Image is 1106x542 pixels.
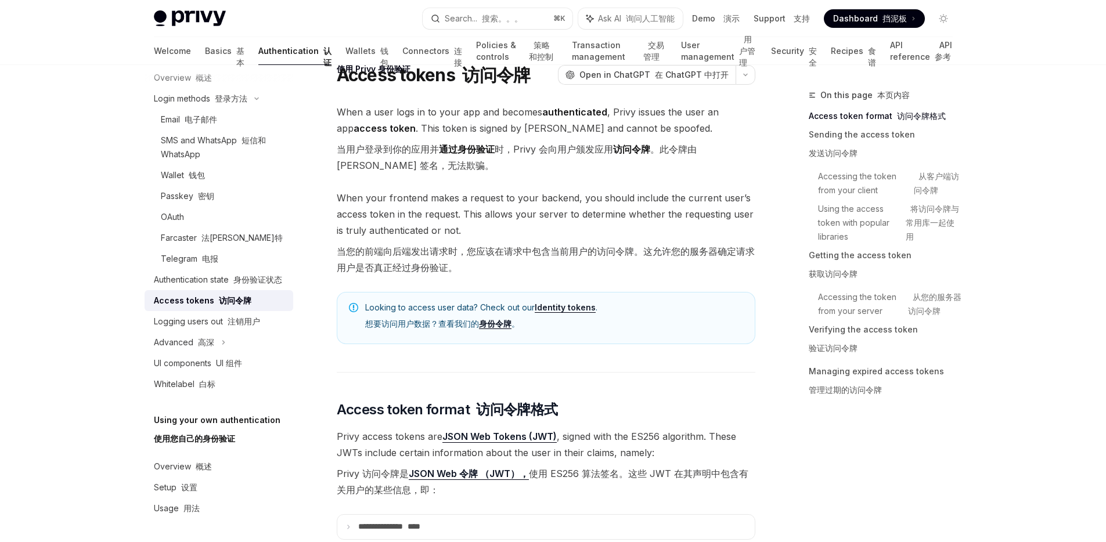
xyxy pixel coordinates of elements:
font: 高深 [198,337,214,347]
div: Passkey [161,189,214,203]
a: JSON Web 令牌 （JWT）， [409,468,529,480]
span: When your frontend makes a request to your backend, you should include the current user’s access ... [337,190,755,280]
span: Privy access tokens are , signed with the ES256 algorithm. These JWTs include certain information... [337,428,755,503]
a: Basics 基本 [205,37,244,65]
font: 访问令牌 [462,64,530,85]
a: Using the access token with popular libraries 将访问令牌与常用库一起使用 [818,200,962,246]
font: 访问令牌 [219,295,251,305]
a: Security 安全 [771,37,817,65]
font: 食谱 [868,46,876,67]
a: Usage 用法 [145,498,293,519]
div: Search... [445,12,523,26]
div: Advanced [154,335,214,349]
div: Access tokens [154,294,251,308]
div: Telegram [161,252,218,266]
font: 法[PERSON_NAME]特 [201,233,283,243]
font: 询问人工智能 [626,13,675,23]
font: 钱包 [380,46,388,67]
a: Identity tokens [535,302,596,313]
svg: Note [349,303,358,312]
font: 概述 [196,461,212,471]
a: Email 电子邮件 [145,109,293,130]
font: 基本 [236,46,244,67]
a: Accessing the token from your client 从客户端访问令牌 [818,167,962,200]
div: Setup [154,480,197,494]
a: Verifying the access token验证访问令牌 [809,320,962,362]
span: Access token format [337,400,558,419]
div: Authentication state [154,273,282,287]
a: Farcaster 法[PERSON_NAME]特 [145,227,293,248]
a: Access tokens 访问令牌 [145,290,293,311]
font: 身份验证状态 [233,274,282,284]
font: 白标 [199,379,215,389]
a: Connectors 连接 [402,37,462,65]
strong: access token [354,122,416,134]
a: SMS and WhatsApp 短信和 WhatsApp [145,130,293,165]
font: 电报 [202,254,218,263]
a: Logging users out 注销用户 [145,311,293,332]
a: 身份令牌 [479,319,511,329]
a: Authentication state 身份验证状态 [145,269,293,290]
font: 当您的前端向后端发出请求时，您应该在请求中包含当前用户的访问令牌。这允许您的服务器确定请求用户是否真正经过身份验证。 [337,245,755,273]
font: 用户管理 [739,34,755,67]
span: Dashboard [833,13,907,24]
a: Overview 概述 [145,456,293,477]
div: Usage [154,501,200,515]
font: 登录方法 [215,93,247,103]
span: Open in ChatGPT [579,69,729,81]
button: Open in ChatGPT 在 ChatGPT 中打开 [558,65,736,85]
a: Accessing the token from your server 从您的服务器访问令牌 [818,288,962,320]
div: SMS and WhatsApp [161,133,286,161]
font: 安全 [809,46,817,67]
button: Search... 搜索。。。⌘K [423,8,572,29]
font: 获取访问令牌 [809,269,858,279]
a: Support 支持 [754,13,810,24]
a: User management 用户管理 [681,37,757,65]
div: Whitelabel [154,377,215,391]
a: Passkey 密钥 [145,186,293,207]
span: On this page [820,88,910,102]
span: When a user logs in to your app and becomes , Privy issues the user an app . This token is signed... [337,104,755,178]
a: Managing expired access tokens管理过期的访问令牌 [809,362,962,404]
font: 策略和控制 [529,40,553,62]
img: light logo [154,10,226,27]
font: 搜索。。。 [482,13,523,23]
button: Toggle dark mode [934,9,953,28]
a: JSON Web Tokens (JWT) [442,431,557,443]
font: 访问令牌格式 [476,401,557,418]
font: 想要访问用户数据？查看我们的 。 [365,319,520,329]
font: 交易管理 [643,40,664,62]
font: 挡泥板 [882,13,907,23]
font: 钱包 [189,170,205,180]
strong: authenticated [542,106,607,118]
a: Whitelabel 白标 [145,374,293,395]
div: OAuth [161,210,184,224]
a: API reference API 参考 [890,37,953,65]
font: 认证 [323,46,332,67]
font: 管理过期的访问令牌 [809,385,882,395]
font: 访问令牌格式 [897,111,946,121]
font: 密钥 [198,191,214,201]
div: Wallet [161,168,205,182]
a: Wallets 钱包 [345,37,388,65]
font: 支持 [794,13,810,23]
font: 注销用户 [228,316,260,326]
div: Logging users out [154,315,260,328]
div: Email [161,113,217,127]
font: 使用您自己的身份验证 [154,433,235,443]
font: 当用户登录到你的应用并 时，Privy 会向用户颁发应用 。此令牌由 [PERSON_NAME] 签名，无法欺骗。 [337,143,697,171]
strong: 访问令牌 [613,143,650,155]
font: 用法 [183,503,200,513]
font: 将访问令牌与常用库一起使用 [906,204,959,241]
font: UI 组件 [216,358,242,368]
font: 电子邮件 [185,114,217,124]
font: 连接 [454,46,462,67]
span: Ask AI [598,13,675,24]
font: 在 ChatGPT 中打开 [655,70,729,80]
a: Transaction management 交易管理 [572,37,668,65]
a: Setup 设置 [145,477,293,498]
a: Telegram 电报 [145,248,293,269]
a: Policies & controls 策略和控制 [476,37,558,65]
font: 验证访问令牌 [809,343,858,353]
font: 从您的服务器访问令牌 [908,292,961,316]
